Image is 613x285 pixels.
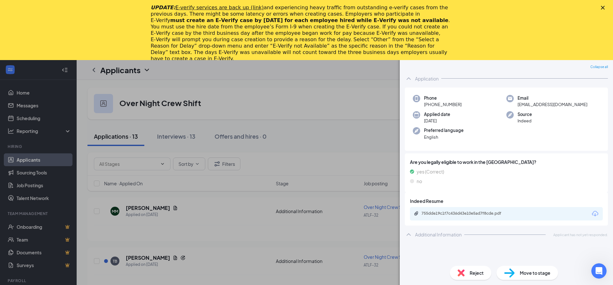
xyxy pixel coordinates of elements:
span: Reject [470,269,484,276]
span: Applied date [424,111,450,118]
span: Preferred language [424,127,464,134]
div: Additional Information [415,231,462,238]
span: Collapse all [590,65,608,70]
svg: ChevronUp [405,231,412,238]
div: Close [601,6,607,10]
span: Email [518,95,587,101]
div: Application [415,75,439,82]
span: Move to stage [520,269,550,276]
span: Indeed Resume [410,197,443,204]
span: Source [518,111,532,118]
span: English [424,134,464,140]
div: and experiencing heavy traffic from outstanding e-verify cases from the previous days. There migh... [151,4,452,62]
i: UPDATE: [151,4,264,11]
svg: Paperclip [414,211,419,216]
b: must create an E‑Verify case by [DATE] for each employee hired while E‑Verify was not available [170,17,448,23]
svg: Download [591,210,599,218]
span: yes (Correct) [417,168,444,175]
span: [EMAIL_ADDRESS][DOMAIN_NAME] [518,101,587,108]
a: E-verify services are back up (link) [175,4,264,11]
span: Applicant has not yet responded. [553,232,608,237]
div: 755dde19c1f7c436d43e10e5ad7f8cde.pdf [421,211,511,216]
span: [DATE] [424,118,450,124]
span: [PHONE_NUMBER] [424,101,462,108]
span: Are you legally eligible to work in the [GEOGRAPHIC_DATA]? [410,158,603,166]
iframe: Intercom live chat [591,263,607,279]
span: Phone [424,95,462,101]
span: Indeed [518,118,532,124]
svg: ChevronUp [405,75,412,82]
span: no [417,178,422,185]
a: Paperclip755dde19c1f7c436d43e10e5ad7f8cde.pdf [414,211,517,217]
